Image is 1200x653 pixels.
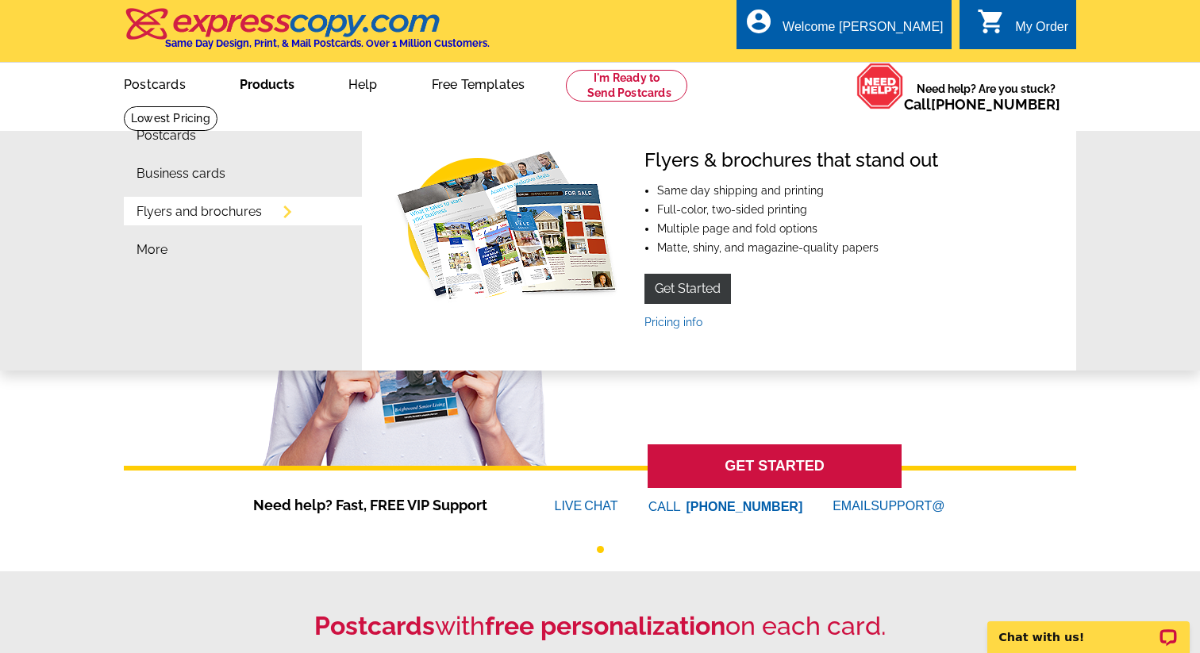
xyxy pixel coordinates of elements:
[644,316,702,328] a: Pricing info
[390,149,619,308] img: Flyers & brochures that stand out
[214,64,320,102] a: Products
[977,603,1200,653] iframe: LiveChat chat widget
[137,206,262,218] a: Flyers and brochures
[657,185,938,196] li: Same day shipping and printing
[314,611,435,640] strong: Postcards
[323,64,403,102] a: Help
[137,244,167,256] a: More
[165,37,490,49] h4: Same Day Design, Print, & Mail Postcards. Over 1 Million Customers.
[744,7,773,36] i: account_circle
[1015,20,1068,42] div: My Order
[124,611,1076,641] h2: with on each card.
[253,494,507,516] span: Need help? Fast, FREE VIP Support
[644,149,938,172] h4: Flyers & brochures that stand out
[124,19,490,49] a: Same Day Design, Print, & Mail Postcards. Over 1 Million Customers.
[137,167,225,180] a: Business cards
[856,63,904,109] img: help
[657,242,938,253] li: Matte, shiny, and magazine-quality papers
[871,497,947,516] font: SUPPORT@
[485,611,725,640] strong: free personalization
[597,546,604,553] button: 1 of 1
[931,96,1060,113] a: [PHONE_NUMBER]
[555,499,618,513] a: LIVECHAT
[406,64,551,102] a: Free Templates
[977,17,1068,37] a: shopping_cart My Order
[904,96,1060,113] span: Call
[137,129,196,142] a: Postcards
[555,497,585,516] font: LIVE
[657,223,938,234] li: Multiple page and fold options
[657,204,938,215] li: Full-color, two-sided printing
[783,20,943,42] div: Welcome [PERSON_NAME]
[977,7,1006,36] i: shopping_cart
[648,444,902,488] a: GET STARTED
[904,81,1068,113] span: Need help? Are you stuck?
[644,274,731,304] a: Get Started
[98,64,211,102] a: Postcards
